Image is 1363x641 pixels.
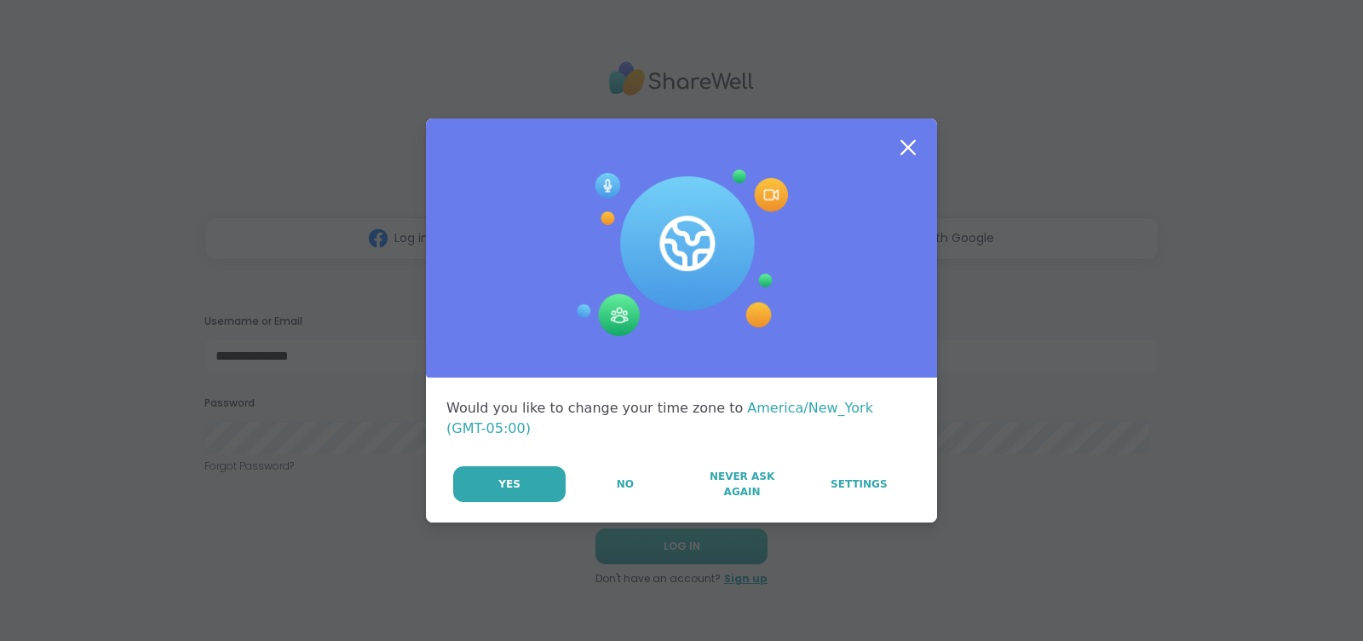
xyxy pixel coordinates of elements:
img: Session Experience [575,170,788,337]
span: Yes [498,476,520,492]
span: No [617,476,634,492]
span: America/New_York (GMT-05:00) [446,400,873,436]
a: Settings [802,466,917,502]
button: Yes [453,466,566,502]
button: No [567,466,682,502]
button: Never Ask Again [684,466,799,502]
span: Settings [831,476,888,492]
div: Would you like to change your time zone to [446,398,917,439]
span: Never Ask Again [693,469,791,500]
